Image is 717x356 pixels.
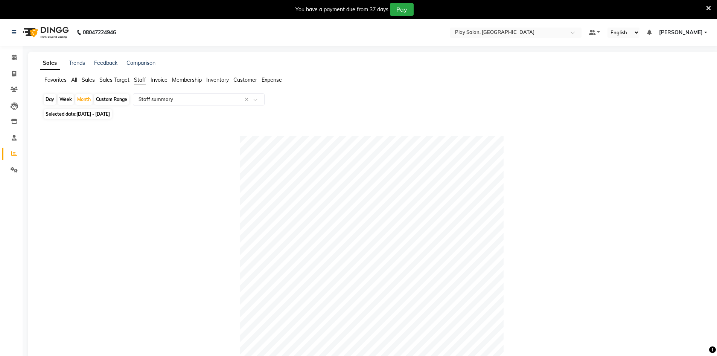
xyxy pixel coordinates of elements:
a: Sales [40,57,60,70]
span: Favorites [44,76,67,83]
span: All [71,76,77,83]
span: Clear all [245,96,251,104]
span: Staff [134,76,146,83]
div: Day [44,94,56,105]
span: [DATE] - [DATE] [76,111,110,117]
span: Membership [172,76,202,83]
a: Feedback [94,60,117,66]
div: Month [75,94,93,105]
span: Inventory [206,76,229,83]
span: Sales [82,76,95,83]
span: [PERSON_NAME] [659,29,703,37]
div: Week [58,94,74,105]
span: Invoice [151,76,167,83]
div: Custom Range [94,94,129,105]
a: Trends [69,60,85,66]
b: 08047224946 [83,22,116,43]
span: Selected date: [44,109,112,119]
img: logo [19,22,71,43]
div: You have a payment due from 37 days [295,6,388,14]
span: Expense [262,76,282,83]
span: Sales Target [99,76,129,83]
button: Pay [390,3,414,16]
a: Comparison [126,60,155,66]
span: Customer [233,76,257,83]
